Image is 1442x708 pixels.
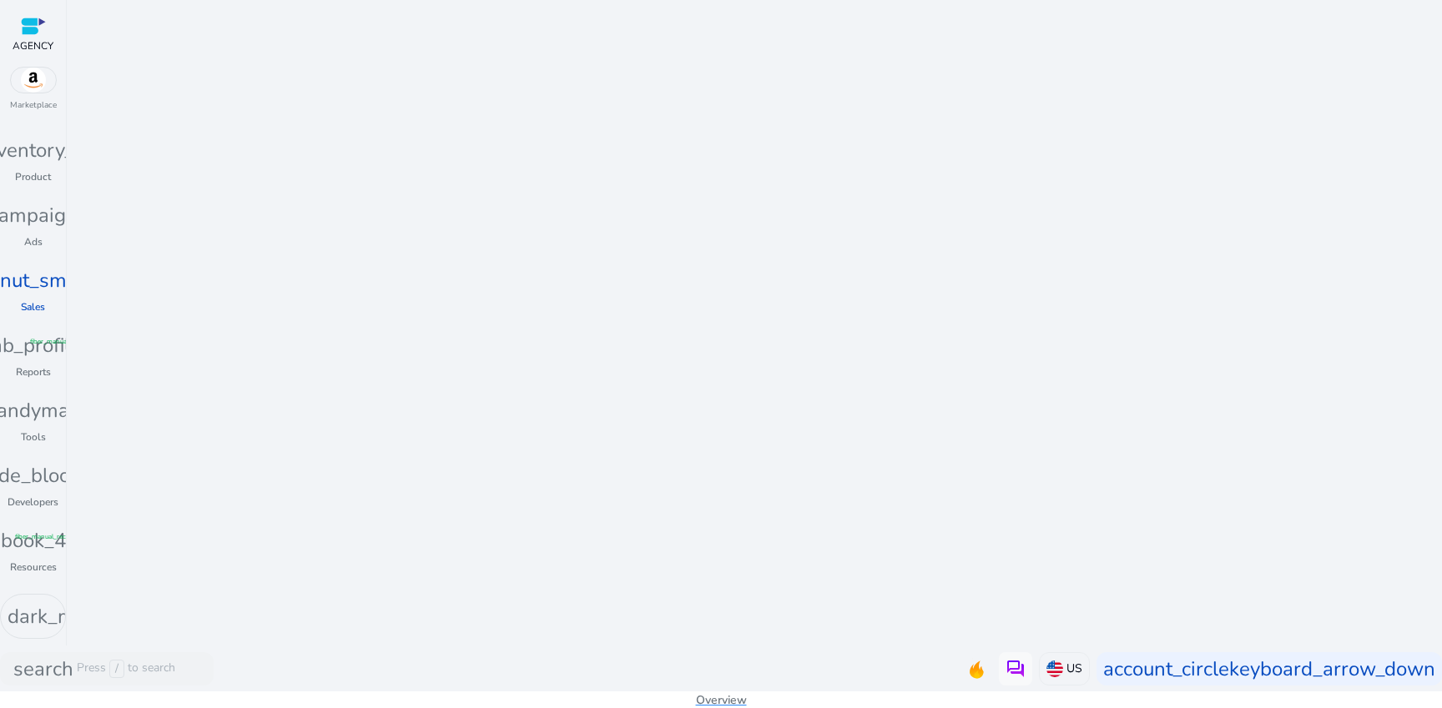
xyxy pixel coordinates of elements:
[13,38,53,53] p: AGENCY
[15,169,51,184] p: Product
[10,99,57,112] p: Marketplace
[30,337,91,347] span: fiber_manual_record
[11,68,56,93] img: amazon.svg
[24,234,43,249] p: Ads
[1066,660,1082,677] p: US
[21,299,45,314] p: Sales
[77,660,175,678] p: Press to search
[8,601,108,631] span: dark_mode
[16,364,51,379] p: Reports
[1046,660,1063,677] img: us.svg
[10,560,57,575] p: Resources
[1103,143,1429,695] iframe: SalesIQ Chatwindow
[8,495,58,510] p: Developers
[21,429,46,444] p: Tools
[109,660,124,678] span: /
[1,525,66,555] span: book_4
[15,532,76,542] span: fiber_manual_record
[13,654,73,684] span: search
